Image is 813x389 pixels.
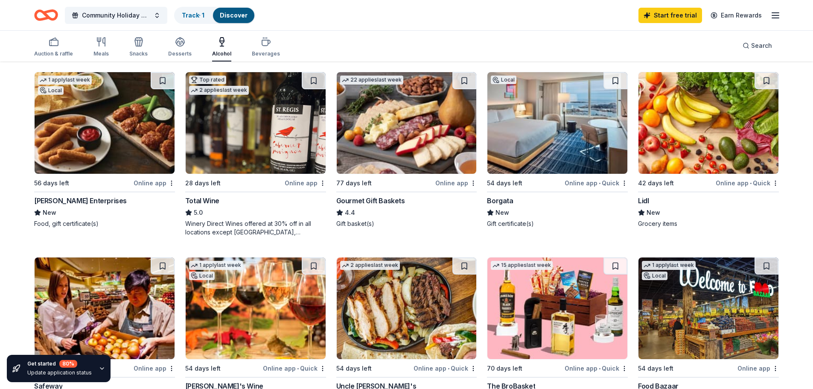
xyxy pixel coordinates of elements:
[705,8,767,23] a: Earn Rewards
[737,363,779,374] div: Online app
[27,369,92,376] div: Update application status
[186,72,326,174] img: Image for Total Wine
[186,257,326,359] img: Image for Gary's Wine
[448,365,449,372] span: •
[82,10,150,20] span: Community Holiday Celabration
[642,261,696,270] div: 1 apply last week
[487,72,628,228] a: Image for BorgataLocal54 days leftOnline app•QuickBorgataNewGift certificate(s)
[185,178,221,188] div: 28 days left
[340,261,400,270] div: 2 applies last week
[336,363,372,374] div: 54 days left
[487,219,628,228] div: Gift certificate(s)
[337,72,477,174] img: Image for Gourmet Gift Baskets
[212,33,231,61] button: Alcohol
[174,7,255,24] button: Track· 1Discover
[185,363,221,374] div: 54 days left
[336,72,477,228] a: Image for Gourmet Gift Baskets22 applieslast week77 days leftOnline appGourmet Gift Baskets4.4Gif...
[491,261,553,270] div: 15 applies last week
[263,363,326,374] div: Online app Quick
[93,50,109,57] div: Meals
[487,257,627,359] img: Image for The BroBasket
[638,72,779,228] a: Image for Lidl42 days leftOnline app•QuickLidlNewGrocery items
[34,33,73,61] button: Auction & raffle
[134,363,175,374] div: Online app
[168,50,192,57] div: Desserts
[34,5,58,25] a: Home
[336,219,477,228] div: Gift basket(s)
[189,272,215,280] div: Local
[638,178,674,188] div: 42 days left
[638,363,673,374] div: 54 days left
[59,360,77,368] div: 80 %
[220,12,248,19] a: Discover
[35,72,175,174] img: Image for Doherty Enterprises
[129,33,148,61] button: Snacks
[185,196,219,206] div: Total Wine
[35,257,175,359] img: Image for Safeway
[185,219,326,237] div: Winery Direct Wines offered at 30% off in all locations except [GEOGRAPHIC_DATA], [GEOGRAPHIC_DAT...
[599,365,600,372] span: •
[340,76,403,85] div: 22 applies last week
[336,178,372,188] div: 77 days left
[189,76,226,84] div: Top rated
[495,208,509,218] span: New
[34,50,73,57] div: Auction & raffle
[336,196,405,206] div: Gourmet Gift Baskets
[129,50,148,57] div: Snacks
[736,37,779,54] button: Search
[252,33,280,61] button: Beverages
[43,208,56,218] span: New
[647,208,660,218] span: New
[638,257,778,359] img: Image for Food Bazaar
[345,208,355,218] span: 4.4
[642,272,667,280] div: Local
[93,33,109,61] button: Meals
[185,72,326,237] a: Image for Total WineTop rated2 applieslast week28 days leftOnline appTotal Wine5.0Winery Direct W...
[212,50,231,57] div: Alcohol
[435,178,477,188] div: Online app
[34,219,175,228] div: Food, gift certificate(s)
[751,41,772,51] span: Search
[565,363,628,374] div: Online app Quick
[638,8,702,23] a: Start free trial
[34,72,175,228] a: Image for Doherty Enterprises1 applylast weekLocal56 days leftOnline app[PERSON_NAME] Enterprises...
[487,363,522,374] div: 70 days left
[182,12,204,19] a: Track· 1
[638,219,779,228] div: Grocery items
[638,196,649,206] div: Lidl
[38,76,92,85] div: 1 apply last week
[168,33,192,61] button: Desserts
[487,178,522,188] div: 54 days left
[194,208,203,218] span: 5.0
[34,178,69,188] div: 56 days left
[487,196,513,206] div: Borgata
[297,365,299,372] span: •
[491,76,516,84] div: Local
[565,178,628,188] div: Online app Quick
[189,86,249,95] div: 2 applies last week
[34,196,127,206] div: [PERSON_NAME] Enterprises
[638,72,778,174] img: Image for Lidl
[337,257,477,359] img: Image for Uncle Julio's
[716,178,779,188] div: Online app Quick
[599,180,600,187] span: •
[189,261,243,270] div: 1 apply last week
[65,7,167,24] button: Community Holiday Celabration
[134,178,175,188] div: Online app
[27,360,92,368] div: Get started
[414,363,477,374] div: Online app Quick
[38,86,64,95] div: Local
[750,180,752,187] span: •
[252,50,280,57] div: Beverages
[285,178,326,188] div: Online app
[487,72,627,174] img: Image for Borgata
